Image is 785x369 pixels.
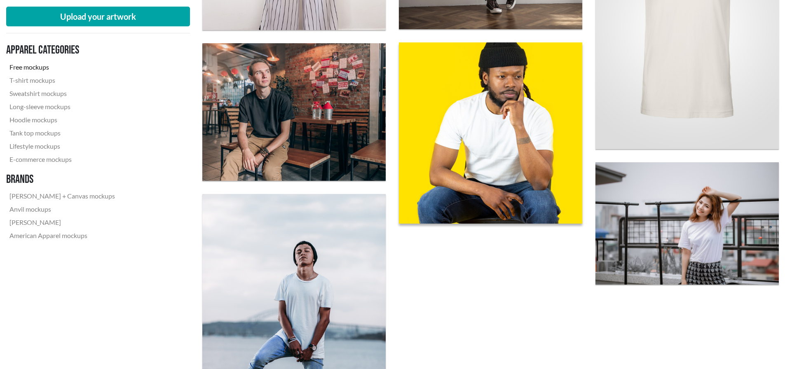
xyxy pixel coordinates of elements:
button: Upload your artwork [6,7,190,26]
a: [PERSON_NAME] [6,216,118,229]
a: Long-sleeve mockups [6,100,118,113]
a: American Apparel mockups [6,229,118,242]
h3: Brands [6,173,118,187]
a: T-shirt mockups [6,74,118,87]
img: young slim man wearing a black crew neck T-shirt in a cafe [202,43,386,181]
a: Tank top mockups [6,126,118,140]
a: Sweatshirt mockups [6,87,118,100]
a: Free mockups [6,61,118,74]
h3: Apparel categories [6,43,118,57]
a: man with a beanie wearing a white crew neck T-shirt in front of a yellow backdrop [399,42,582,224]
img: man with a beanie wearing a white crew neck T-shirt in front of a yellow backdrop [390,33,591,233]
img: smiling woman wearing a white crew neck T-shirt leaning against a railing [595,162,779,285]
a: Anvil mockups [6,203,118,216]
a: [PERSON_NAME] + Canvas mockups [6,189,118,203]
a: Lifestyle mockups [6,140,118,153]
a: Hoodie mockups [6,113,118,126]
a: E-commerce mockups [6,153,118,166]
